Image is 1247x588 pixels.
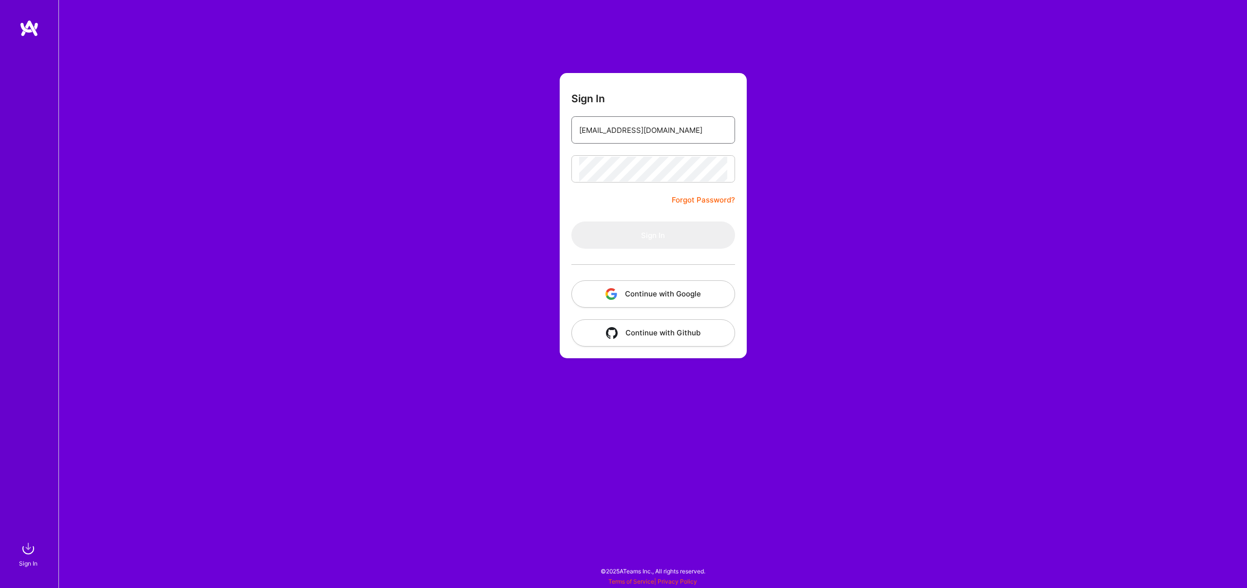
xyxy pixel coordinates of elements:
a: Forgot Password? [672,194,735,206]
a: sign inSign In [20,539,38,569]
a: Terms of Service [608,578,654,585]
a: Privacy Policy [658,578,697,585]
div: Sign In [19,558,38,569]
img: logo [19,19,39,37]
img: sign in [19,539,38,558]
button: Continue with Github [571,319,735,347]
input: Email... [579,118,727,143]
button: Continue with Google [571,280,735,308]
div: © 2025 ATeams Inc., All rights reserved. [58,559,1247,583]
h3: Sign In [571,92,605,105]
span: | [608,578,697,585]
img: icon [606,327,618,339]
button: Sign In [571,221,735,249]
img: icon [605,288,617,300]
